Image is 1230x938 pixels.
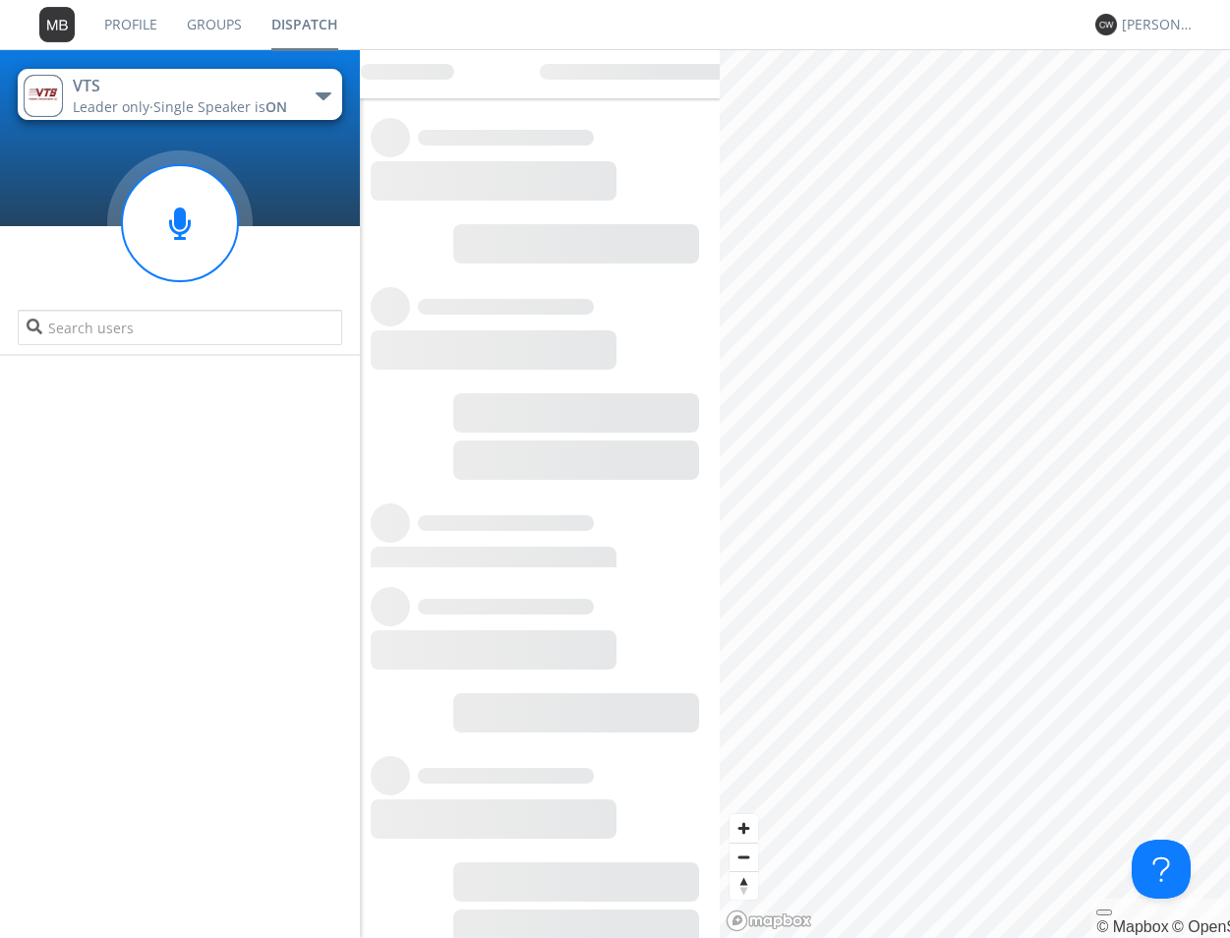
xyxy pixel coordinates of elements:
button: Zoom in [730,814,758,843]
img: 373638.png [39,7,75,42]
div: VTS [73,75,294,97]
iframe: Toggle Customer Support [1132,840,1191,899]
a: Mapbox [1096,918,1168,935]
input: Search users [18,310,341,345]
a: Mapbox logo [726,909,812,932]
button: Toggle attribution [1096,909,1112,915]
img: 373638.png [1095,14,1117,35]
button: Zoom out [730,843,758,871]
div: Leader only · [73,97,294,117]
button: VTSLeader only·Single Speaker isON [18,69,341,120]
div: [PERSON_NAME] * [1122,15,1196,34]
span: Reset bearing to north [730,872,758,900]
span: Zoom out [730,844,758,871]
button: Reset bearing to north [730,871,758,900]
img: 33ae9ab0749c477fb4dd570d7abb7f23 [24,75,63,117]
span: ON [265,97,287,116]
span: Single Speaker is [153,97,287,116]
